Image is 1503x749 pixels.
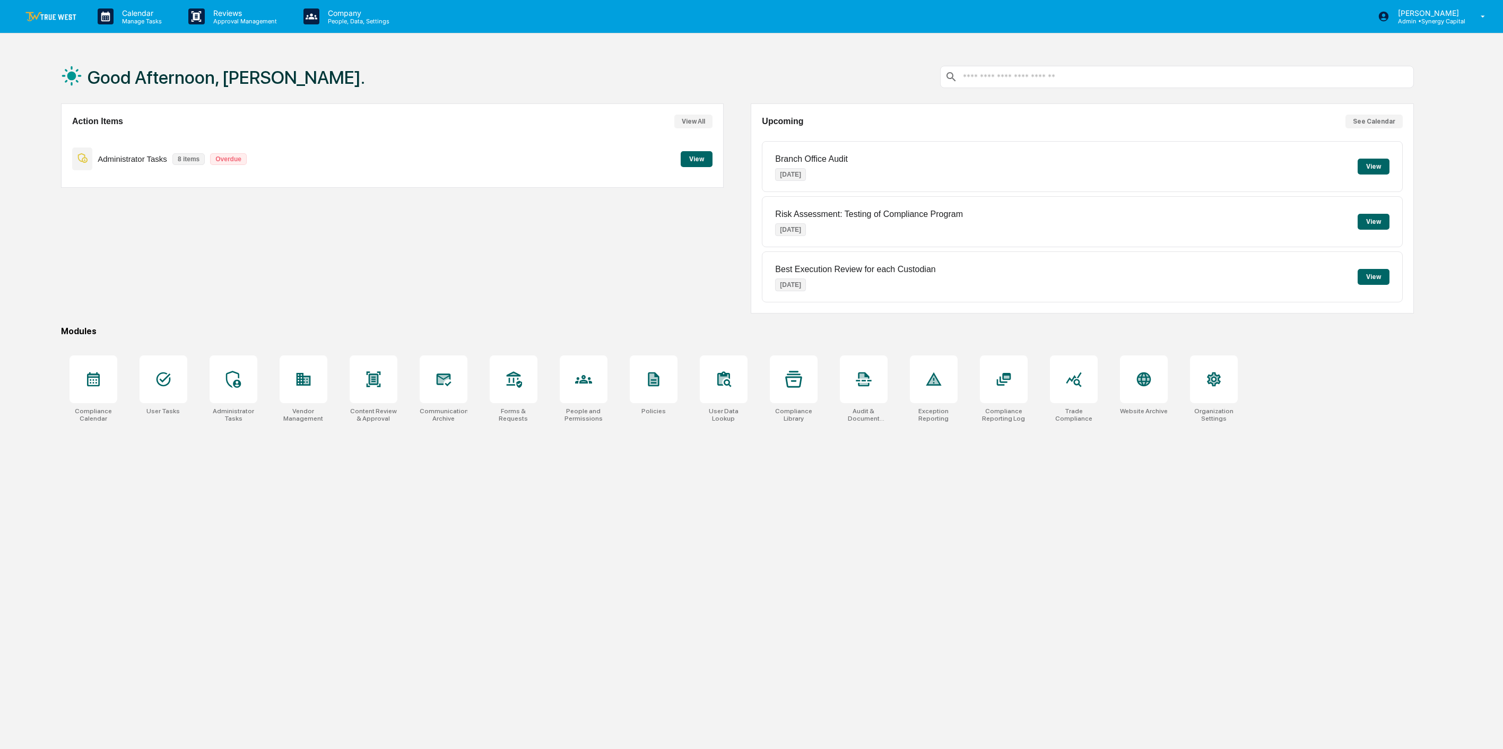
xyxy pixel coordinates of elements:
div: Forms & Requests [490,407,537,422]
div: People and Permissions [560,407,607,422]
div: Vendor Management [280,407,327,422]
p: Admin • Synergy Capital [1389,18,1465,25]
p: Administrator Tasks [98,154,167,163]
div: User Tasks [146,407,180,415]
div: Compliance Library [770,407,818,422]
div: Administrator Tasks [210,407,257,422]
p: [PERSON_NAME] [1389,8,1465,18]
button: See Calendar [1345,115,1403,128]
h1: Good Afternoon, [PERSON_NAME]. [88,67,365,88]
img: logo [25,12,76,22]
p: [DATE] [775,168,806,181]
button: View [681,151,713,167]
div: Exception Reporting [910,407,958,422]
div: Communications Archive [420,407,467,422]
button: View [1358,269,1389,285]
p: [DATE] [775,278,806,291]
p: [DATE] [775,223,806,236]
div: Modules [61,326,1414,336]
p: Risk Assessment: Testing of Compliance Program [775,210,963,219]
p: Best Execution Review for each Custodian [775,265,935,274]
div: Organization Settings [1190,407,1238,422]
button: View [1358,159,1389,175]
h2: Upcoming [762,117,803,126]
p: Company [319,8,395,18]
div: Trade Compliance [1050,407,1098,422]
div: Website Archive [1120,407,1168,415]
div: Audit & Document Logs [840,407,888,422]
div: Compliance Calendar [69,407,117,422]
h2: Action Items [72,117,123,126]
p: Branch Office Audit [775,154,848,164]
button: View All [674,115,713,128]
a: View [681,153,713,163]
p: Approval Management [205,18,282,25]
p: Calendar [114,8,167,18]
button: View [1358,214,1389,230]
div: Content Review & Approval [350,407,397,422]
p: Manage Tasks [114,18,167,25]
p: Overdue [210,153,247,165]
p: People, Data, Settings [319,18,395,25]
div: Policies [641,407,666,415]
div: User Data Lookup [700,407,748,422]
div: Compliance Reporting Log [980,407,1028,422]
p: 8 items [172,153,205,165]
p: Reviews [205,8,282,18]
